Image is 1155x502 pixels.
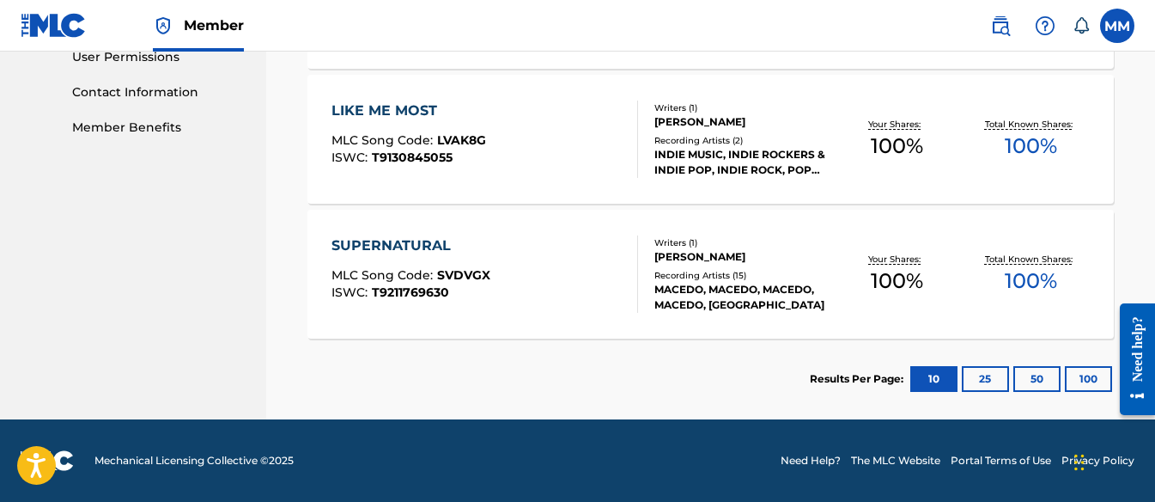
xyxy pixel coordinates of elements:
[985,118,1077,131] p: Total Known Shares:
[21,450,74,471] img: logo
[1061,453,1134,468] a: Privacy Policy
[781,453,841,468] a: Need Help?
[1065,366,1112,392] button: 100
[654,282,830,313] div: MACEDO, MACEDO, MACEDO, MACEDO, [GEOGRAPHIC_DATA]
[72,83,246,101] a: Contact Information
[851,453,940,468] a: The MLC Website
[372,150,453,165] span: T9130845055
[810,371,908,387] p: Results Per Page:
[654,134,830,147] div: Recording Artists ( 2 )
[962,366,1009,392] button: 25
[871,131,923,162] span: 100 %
[654,236,830,249] div: Writers ( 1 )
[654,249,830,265] div: [PERSON_NAME]
[1107,291,1155,429] iframe: Resource Center
[331,236,490,256] div: SUPERNATURAL
[951,453,1051,468] a: Portal Terms of Use
[1005,131,1057,162] span: 100 %
[990,15,1011,36] img: search
[985,253,1077,266] p: Total Known Shares:
[654,147,830,178] div: INDIE MUSIC, INDIE ROCKERS & INDIE POP, INDIE ROCK, POP TRACKS & POP MANIA
[871,266,923,297] span: 100 %
[153,15,173,36] img: Top Rightsholder
[72,48,246,66] a: User Permissions
[868,253,925,266] p: Your Shares:
[331,132,437,148] span: MLC Song Code :
[307,210,1114,339] a: SUPERNATURALMLC Song Code:SVDVGXISWC:T9211769630Writers (1)[PERSON_NAME]Recording Artists (15)MAC...
[21,13,87,38] img: MLC Logo
[372,285,449,300] span: T9211769630
[437,267,490,283] span: SVDVGX
[868,118,925,131] p: Your Shares:
[1028,9,1062,43] div: Help
[1074,437,1085,488] div: Drag
[1005,266,1057,297] span: 100 %
[654,114,830,130] div: [PERSON_NAME]
[654,101,830,114] div: Writers ( 1 )
[331,267,437,283] span: MLC Song Code :
[94,453,294,468] span: Mechanical Licensing Collective © 2025
[983,9,1018,43] a: Public Search
[910,366,957,392] button: 10
[1013,366,1061,392] button: 50
[331,101,486,121] div: LIKE ME MOST
[307,75,1114,204] a: LIKE ME MOSTMLC Song Code:LVAK8GISWC:T9130845055Writers (1)[PERSON_NAME]Recording Artists (2)INDI...
[437,132,486,148] span: LVAK8G
[331,150,372,165] span: ISWC :
[184,15,244,35] span: Member
[1100,9,1134,43] div: User Menu
[72,119,246,137] a: Member Benefits
[331,285,372,300] span: ISWC :
[654,269,830,282] div: Recording Artists ( 15 )
[1035,15,1055,36] img: help
[1069,419,1155,502] iframe: Chat Widget
[1073,17,1090,34] div: Notifications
